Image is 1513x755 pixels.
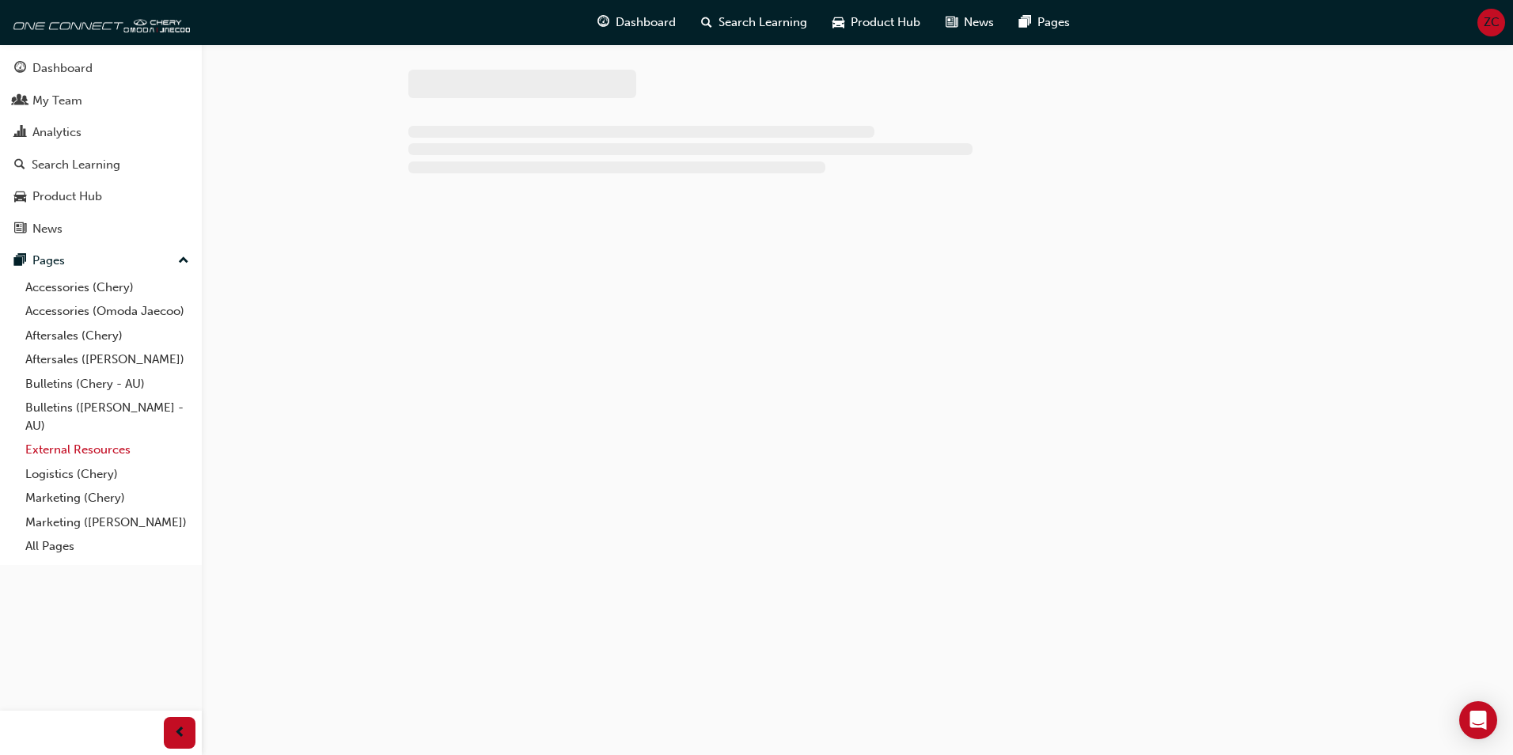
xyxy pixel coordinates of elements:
a: guage-iconDashboard [585,6,688,39]
span: News [964,13,994,32]
button: Pages [6,246,195,275]
span: search-icon [701,13,712,32]
div: Dashboard [32,59,93,78]
div: Analytics [32,123,82,142]
div: My Team [32,92,82,110]
button: DashboardMy TeamAnalyticsSearch LearningProduct HubNews [6,51,195,246]
span: Search Learning [719,13,807,32]
span: Pages [1037,13,1070,32]
div: Search Learning [32,156,120,174]
a: Aftersales ([PERSON_NAME]) [19,347,195,372]
span: pages-icon [1019,13,1031,32]
a: Dashboard [6,54,195,83]
a: news-iconNews [933,6,1007,39]
div: Product Hub [32,188,102,206]
a: Marketing ([PERSON_NAME]) [19,510,195,535]
div: News [32,220,63,238]
a: car-iconProduct Hub [820,6,933,39]
span: news-icon [946,13,957,32]
a: Search Learning [6,150,195,180]
a: Analytics [6,118,195,147]
span: car-icon [14,190,26,204]
span: prev-icon [174,723,186,743]
span: ZC [1484,13,1500,32]
span: news-icon [14,222,26,237]
a: Bulletins ([PERSON_NAME] - AU) [19,396,195,438]
span: up-icon [178,251,189,271]
a: Bulletins (Chery - AU) [19,372,195,396]
img: oneconnect [8,6,190,38]
a: Product Hub [6,182,195,211]
a: Marketing (Chery) [19,486,195,510]
a: Accessories (Chery) [19,275,195,300]
span: pages-icon [14,254,26,268]
span: guage-icon [597,13,609,32]
a: All Pages [19,534,195,559]
button: ZC [1477,9,1505,36]
span: guage-icon [14,62,26,76]
div: Pages [32,252,65,270]
div: Open Intercom Messenger [1459,701,1497,739]
span: car-icon [832,13,844,32]
span: search-icon [14,158,25,173]
a: Logistics (Chery) [19,462,195,487]
a: My Team [6,86,195,116]
a: News [6,214,195,244]
span: Dashboard [616,13,676,32]
span: people-icon [14,94,26,108]
span: Product Hub [851,13,920,32]
a: Aftersales (Chery) [19,324,195,348]
a: External Resources [19,438,195,462]
a: Accessories (Omoda Jaecoo) [19,299,195,324]
a: pages-iconPages [1007,6,1083,39]
a: search-iconSearch Learning [688,6,820,39]
span: chart-icon [14,126,26,140]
